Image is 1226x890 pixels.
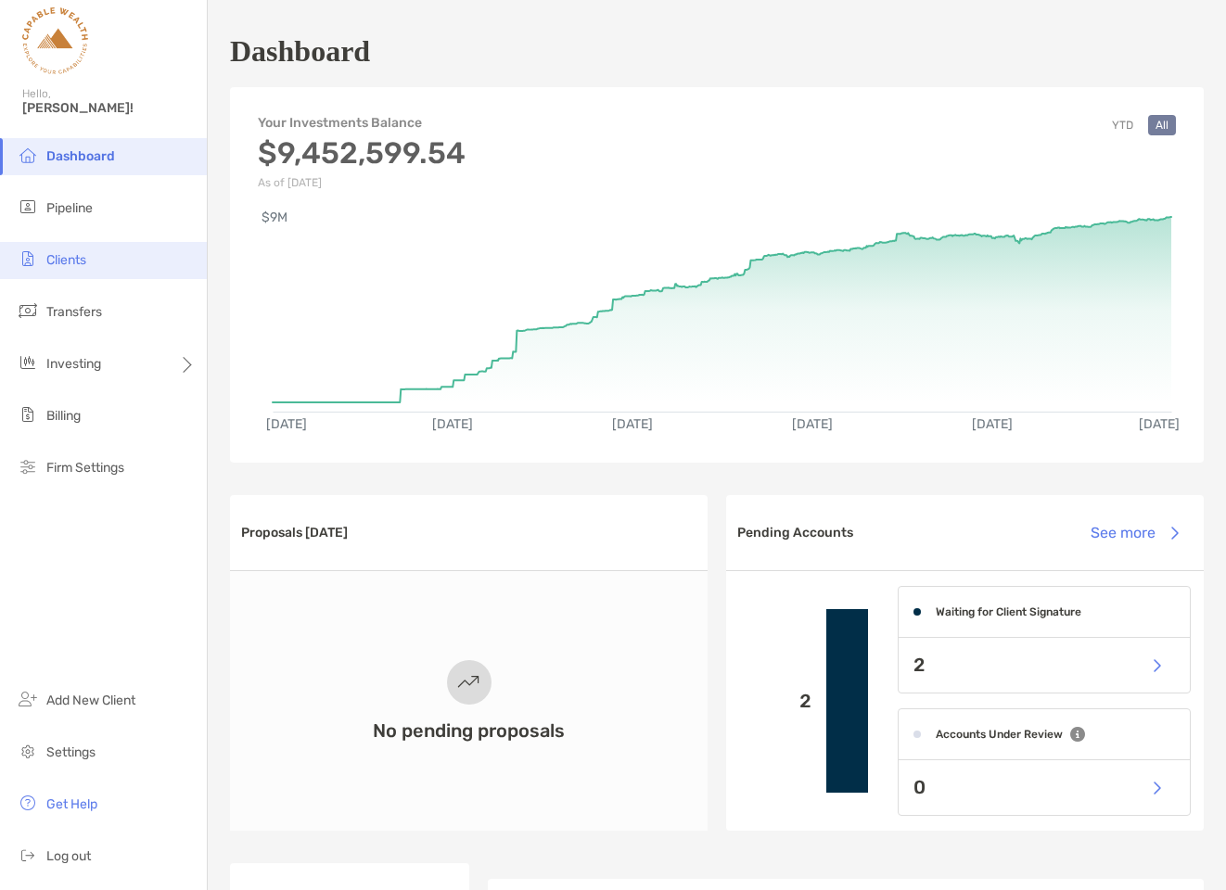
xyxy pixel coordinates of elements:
span: Dashboard [46,148,115,164]
h4: Waiting for Client Signature [936,605,1081,618]
span: Billing [46,408,81,424]
img: logout icon [17,844,39,866]
span: Clients [46,252,86,268]
h3: No pending proposals [373,719,565,742]
span: [PERSON_NAME]! [22,100,196,116]
text: $9M [262,210,287,225]
h4: Accounts Under Review [936,728,1063,741]
text: [DATE] [612,416,653,432]
span: Add New Client [46,693,135,708]
img: get-help icon [17,792,39,814]
span: Get Help [46,796,97,812]
span: Pipeline [46,200,93,216]
h3: $9,452,599.54 [258,135,466,171]
img: firm-settings icon [17,455,39,477]
span: Firm Settings [46,460,124,476]
p: 2 [741,690,811,713]
p: As of [DATE] [258,176,466,189]
p: 0 [913,776,926,799]
img: clients icon [17,248,39,270]
img: billing icon [17,403,39,426]
img: add_new_client icon [17,688,39,710]
img: Zoe Logo [22,7,88,74]
h1: Dashboard [230,34,370,69]
text: [DATE] [972,416,1013,432]
p: 2 [913,654,925,677]
text: [DATE] [432,416,473,432]
span: Settings [46,744,96,760]
img: dashboard icon [17,144,39,166]
h4: Your Investments Balance [258,115,466,131]
button: All [1148,115,1176,135]
img: pipeline icon [17,196,39,218]
img: settings icon [17,740,39,762]
button: See more [1076,513,1193,553]
span: Investing [46,356,101,372]
text: [DATE] [266,416,307,432]
span: Transfers [46,304,102,320]
text: [DATE] [792,416,833,432]
img: investing icon [17,351,39,374]
span: Log out [46,848,91,864]
h3: Pending Accounts [737,525,853,540]
button: YTD [1105,115,1141,135]
img: transfers icon [17,299,39,322]
text: [DATE] [1139,416,1180,432]
h3: Proposals [DATE] [241,525,348,540]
